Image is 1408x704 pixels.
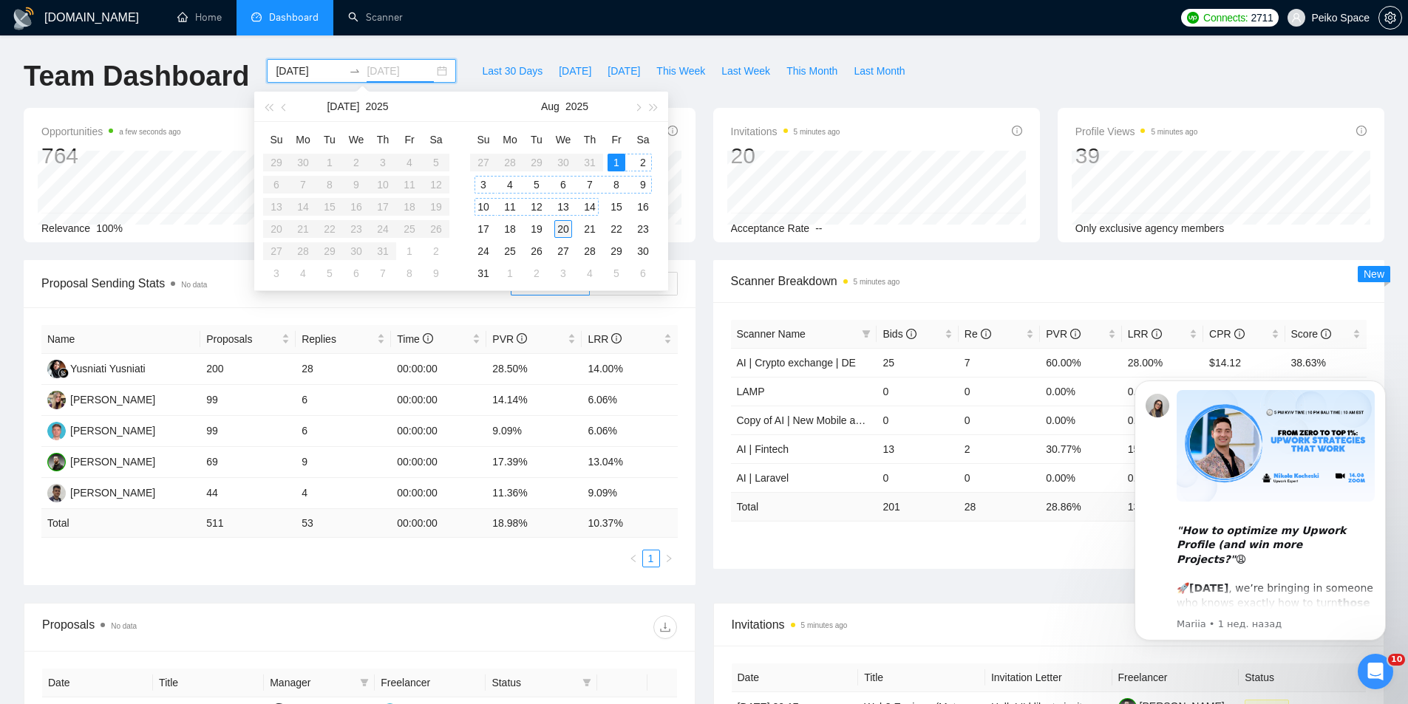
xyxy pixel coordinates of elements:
[582,385,677,416] td: 6.06%
[41,325,200,354] th: Name
[1040,377,1121,406] td: 0.00%
[577,218,603,240] td: 2025-08-21
[731,222,810,234] span: Acceptance Rate
[630,262,656,284] td: 2025-09-06
[24,59,249,94] h1: Team Dashboard
[391,354,486,385] td: 00:00:00
[474,59,551,83] button: Last 30 Days
[528,264,545,282] div: 2
[501,264,519,282] div: 1
[559,63,591,79] span: [DATE]
[554,242,572,260] div: 27
[582,416,677,447] td: 6.06%
[401,264,418,282] div: 8
[1075,123,1198,140] span: Profile Views
[906,329,916,339] span: info-circle
[501,198,519,216] div: 11
[290,128,316,151] th: Mo
[501,242,519,260] div: 25
[582,678,591,687] span: filter
[877,492,958,521] td: 201
[642,550,660,567] li: 1
[41,222,90,234] span: Relevance
[111,622,137,630] span: No data
[47,362,146,374] a: YYYusniati Yusniati
[630,128,656,151] th: Sa
[877,434,958,463] td: 13
[470,174,497,196] td: 2025-08-03
[1012,126,1022,136] span: info-circle
[396,128,423,151] th: Fr
[667,126,678,136] span: info-circle
[497,196,523,218] td: 2025-08-11
[732,615,1367,634] span: Invitations
[877,348,958,377] td: 25
[1378,6,1402,30] button: setting
[581,220,599,238] div: 21
[737,414,891,426] a: Copy of AI | New Mobile app (old)
[634,242,652,260] div: 30
[77,224,116,236] b: [DATE]
[554,176,572,194] div: 6
[877,406,958,434] td: 0
[64,166,234,207] b: 😩
[96,222,123,234] span: 100%
[64,166,234,207] i: "How to optimize my Upwork Profile (and win more Projects?"
[854,278,900,286] time: 5 minutes ago
[603,262,630,284] td: 2025-09-05
[42,615,359,639] div: Proposals
[581,264,599,282] div: 4
[47,484,66,502] img: DS
[1388,654,1405,666] span: 10
[492,333,527,345] span: PVR
[582,354,677,385] td: 14.00%
[497,174,523,196] td: 2025-08-04
[501,176,519,194] div: 4
[625,550,642,567] button: left
[343,262,370,284] td: 2025-08-06
[276,63,343,79] input: Start date
[523,128,550,151] th: Tu
[22,22,273,282] div: message notification from Mariia, 1 нед. назад. "How to optimize my Upwork Profile (and win more ...
[577,128,603,151] th: Th
[882,328,916,340] span: Bids
[1203,10,1248,26] span: Connects:
[486,416,582,447] td: 9.09%
[731,272,1367,290] span: Scanner Breakdown
[181,281,207,289] span: No data
[316,262,343,284] td: 2025-08-05
[608,176,625,194] div: 8
[877,377,958,406] td: 0
[611,333,622,344] span: info-circle
[497,240,523,262] td: 2025-08-25
[423,333,433,344] span: info-circle
[959,377,1040,406] td: 0
[550,174,577,196] td: 2025-08-06
[177,11,222,24] a: homeHome
[1239,663,1366,692] th: Status
[523,240,550,262] td: 2025-08-26
[648,59,713,83] button: This Week
[630,218,656,240] td: 2025-08-23
[582,509,677,538] td: 10.37 %
[528,198,545,216] div: 12
[608,242,625,260] div: 29
[47,422,66,440] img: DL
[634,154,652,171] div: 2
[581,198,599,216] div: 14
[47,455,155,467] a: MC[PERSON_NAME]
[603,218,630,240] td: 2025-08-22
[1356,126,1367,136] span: info-circle
[70,392,155,408] div: [PERSON_NAME]
[497,262,523,284] td: 2025-09-01
[794,128,840,136] time: 5 minutes ago
[630,240,656,262] td: 2025-08-30
[1358,654,1393,689] iframe: Intercom live chat
[1128,328,1162,340] span: LRR
[629,554,638,563] span: left
[603,151,630,174] td: 2025-08-01
[634,220,652,238] div: 23
[577,174,603,196] td: 2025-08-07
[263,262,290,284] td: 2025-08-03
[608,154,625,171] div: 1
